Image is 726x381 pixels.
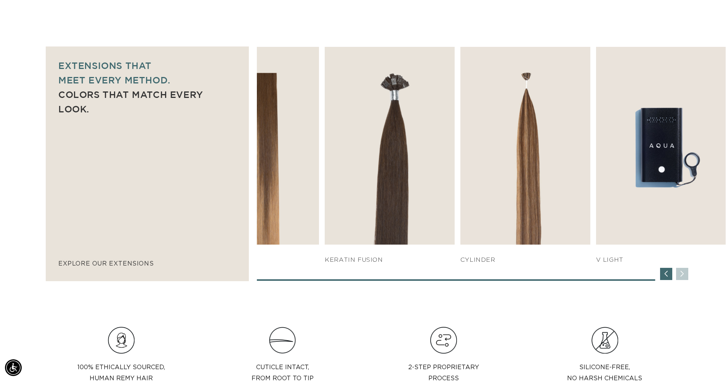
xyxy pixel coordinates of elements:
[58,58,236,73] p: Extensions that
[269,327,296,354] img: Clip_path_group_11631e23-4577-42dd-b462-36179a27abaf.png
[430,327,457,354] img: Hair_Icon_e13bf847-e4cc-4568-9d64-78eb6e132bb2.png
[688,344,726,381] iframe: Chat Widget
[325,256,455,264] h4: KERATIN FUSION
[460,256,590,264] h4: Cylinder
[58,73,236,87] p: meet every method.
[5,359,22,376] div: Accessibility Menu
[58,87,236,116] p: Colors that match every look.
[460,47,590,264] div: 6 / 7
[108,327,135,354] img: Hair_Icon_a70f8c6f-f1c4-41e1-8dbd-f323a2e654e6.png
[591,327,618,354] img: Group.png
[58,258,236,269] p: explore our extensions
[660,268,672,280] div: Previous slide
[596,47,726,264] div: 7 / 7
[325,47,455,264] div: 5 / 7
[596,256,726,264] h4: V Light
